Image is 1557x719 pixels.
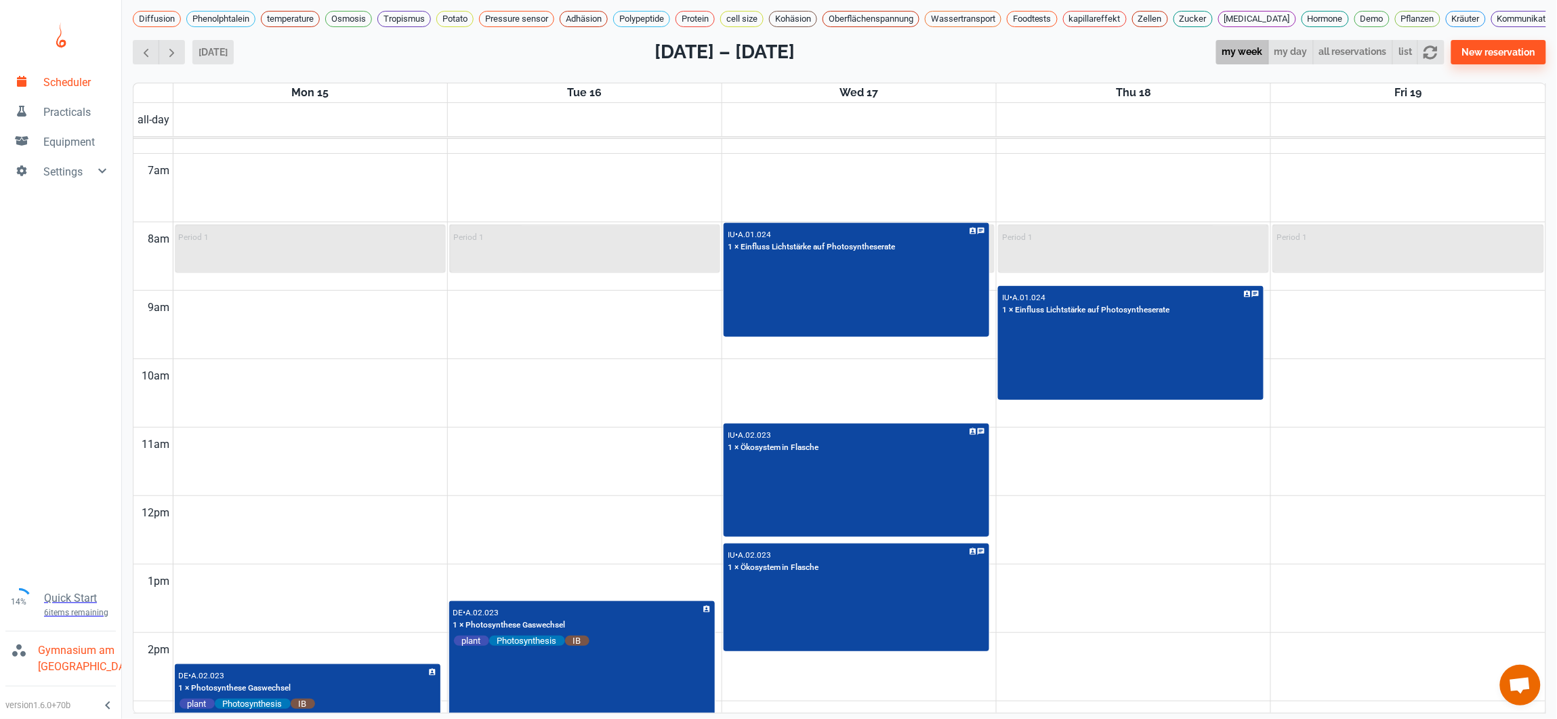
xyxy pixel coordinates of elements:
p: Period 1 [453,232,484,242]
span: Photosynthesis [489,635,565,646]
button: my week [1216,40,1269,65]
a: September 18, 2025 [1113,83,1154,102]
span: IB [291,698,315,710]
div: Potato [436,11,474,27]
div: Phenolphtalein [186,11,255,27]
span: Photosynthesis [215,698,291,710]
span: cell size [721,12,763,26]
span: Zucker [1174,12,1212,26]
p: IU • [728,550,738,560]
div: 2pm [146,633,173,667]
span: temperature [262,12,319,26]
div: temperature [261,11,320,27]
div: 1pm [146,564,173,598]
span: Adhäsion [560,12,607,26]
span: Hormone [1302,12,1348,26]
span: all-day [136,112,173,128]
div: 10am [140,359,173,393]
p: Period 1 [1276,232,1307,242]
h2: [DATE] – [DATE] [655,38,795,66]
div: Zellen [1132,11,1168,27]
div: Kräuter [1446,11,1486,27]
span: Osmosis [326,12,371,26]
button: my day [1268,40,1314,65]
p: DE • [453,608,466,617]
button: New reservation [1451,40,1546,64]
span: Tropismus [378,12,430,26]
span: kapillareffekt [1064,12,1126,26]
span: Diffusion [133,12,180,26]
div: Pressure sensor [479,11,554,27]
p: 1 × Photosynthese Gaswechsel [179,682,291,695]
div: Chat öffnen [1500,665,1541,705]
div: 11am [140,428,173,461]
p: IU • [1002,293,1012,302]
div: 12pm [140,496,173,530]
p: IU • [728,230,738,239]
span: Kohäsion [770,12,816,26]
span: Demo [1355,12,1389,26]
div: Diffusion [133,11,181,27]
div: 8am [146,222,173,256]
a: September 17, 2025 [837,83,881,102]
span: plant [180,698,215,710]
p: 1 × Ökosystem in Flasche [728,442,819,454]
div: Hormone [1302,11,1349,27]
div: Polypeptide [613,11,670,27]
div: Wassertransport [925,11,1001,27]
span: Pressure sensor [480,12,554,26]
div: 7am [146,154,173,188]
a: September 16, 2025 [564,83,604,102]
span: Phenolphtalein [187,12,255,26]
div: cell size [720,11,764,27]
div: Osmosis [325,11,372,27]
p: Period 1 [1002,232,1033,242]
div: Adhäsion [560,11,608,27]
span: Pflanzen [1396,12,1440,26]
div: Foodtests [1007,11,1058,27]
p: IU • [728,430,738,440]
div: kapillareffekt [1063,11,1127,27]
span: Zellen [1133,12,1167,26]
div: Demo [1354,11,1390,27]
button: list [1392,40,1418,65]
span: Potato [437,12,473,26]
span: Kräuter [1447,12,1485,26]
div: 9am [146,291,173,325]
div: Pflanzen [1395,11,1440,27]
a: September 19, 2025 [1392,83,1425,102]
p: 1 × Einfluss Lichtstärke auf Photosyntheserate [728,241,895,253]
button: Next week [159,40,185,65]
p: A.02.023 [466,608,499,617]
a: September 15, 2025 [289,83,331,102]
span: Protein [676,12,714,26]
button: refresh [1417,40,1444,65]
p: DE • [179,671,192,680]
p: A.01.024 [738,230,771,239]
span: Wassertransport [926,12,1001,26]
span: IB [565,635,589,646]
p: Period 1 [179,232,209,242]
span: Foodtests [1008,12,1057,26]
p: A.01.024 [1012,293,1045,302]
div: Oberflächenspannung [823,11,919,27]
span: Polypeptide [614,12,669,26]
span: [MEDICAL_DATA] [1219,12,1295,26]
button: Previous week [133,40,159,65]
p: 1 × Photosynthese Gaswechsel [453,619,566,632]
span: plant [454,635,489,646]
div: Kohäsion [769,11,817,27]
div: [MEDICAL_DATA] [1218,11,1296,27]
p: A.02.023 [738,550,771,560]
button: all reservations [1313,40,1393,65]
div: Zucker [1174,11,1213,27]
p: 1 × Ökosystem in Flasche [728,562,819,574]
button: [DATE] [192,40,234,64]
span: Oberflächenspannung [823,12,919,26]
div: Protein [676,11,715,27]
p: 1 × Einfluss Lichtstärke auf Photosyntheserate [1002,304,1169,316]
p: A.02.023 [738,430,771,440]
p: A.02.023 [192,671,225,680]
div: Tropismus [377,11,431,27]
